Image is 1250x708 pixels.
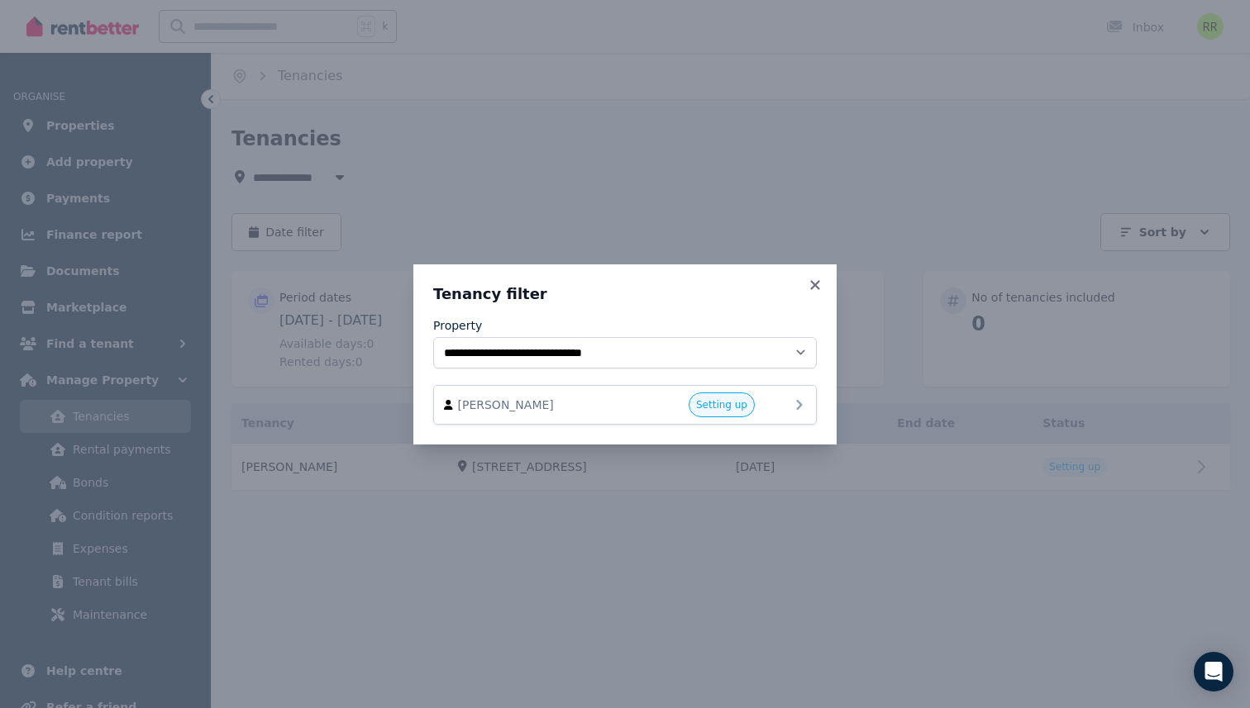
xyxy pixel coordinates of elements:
a: [PERSON_NAME]Setting up [433,385,817,425]
label: Property [433,317,482,334]
div: Open Intercom Messenger [1194,652,1233,691]
h3: Tenancy filter [433,284,817,304]
span: Setting up [696,398,747,411]
span: [PERSON_NAME] [458,397,646,413]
